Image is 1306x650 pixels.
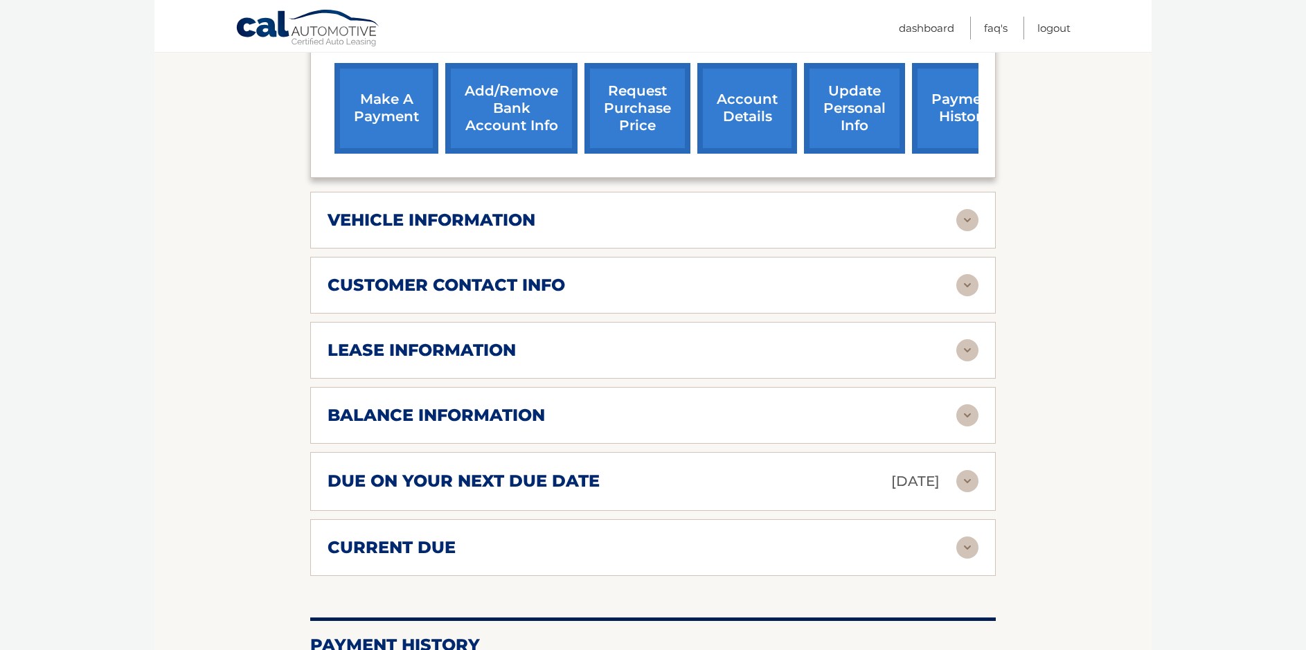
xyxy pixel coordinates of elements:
[956,209,978,231] img: accordion-rest.svg
[956,339,978,361] img: accordion-rest.svg
[956,274,978,296] img: accordion-rest.svg
[1037,17,1071,39] a: Logout
[328,537,456,558] h2: current due
[956,470,978,492] img: accordion-rest.svg
[804,63,905,154] a: update personal info
[328,340,516,361] h2: lease information
[328,471,600,491] h2: due on your next due date
[891,469,940,494] p: [DATE]
[912,63,1016,154] a: payment history
[334,63,438,154] a: make a payment
[235,9,381,49] a: Cal Automotive
[956,404,978,426] img: accordion-rest.svg
[445,63,578,154] a: Add/Remove bank account info
[328,275,565,296] h2: customer contact info
[956,536,978,559] img: accordion-rest.svg
[899,17,954,39] a: Dashboard
[328,405,545,426] h2: balance information
[328,210,535,231] h2: vehicle information
[697,63,797,154] a: account details
[584,63,690,154] a: request purchase price
[984,17,1008,39] a: FAQ's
